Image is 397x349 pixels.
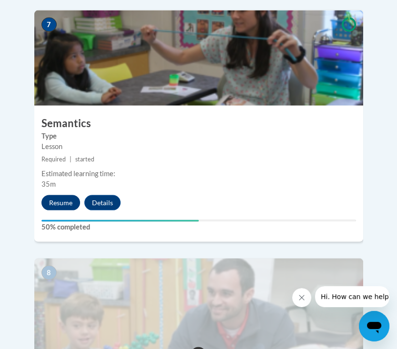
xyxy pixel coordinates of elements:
[41,141,356,152] div: Lesson
[41,195,80,210] button: Resume
[41,169,356,179] div: Estimated learning time:
[34,10,363,106] img: Course Image
[41,156,66,163] span: Required
[6,7,77,14] span: Hi. How can we help?
[41,131,356,141] label: Type
[359,311,389,341] iframe: Button to launch messaging window
[84,195,121,210] button: Details
[41,266,57,280] span: 8
[41,220,199,222] div: Your progress
[41,180,56,188] span: 35m
[315,286,389,307] iframe: Message from company
[41,222,356,232] label: 50% completed
[34,116,363,131] h3: Semantics
[292,288,311,307] iframe: Close message
[41,18,57,32] span: 7
[70,156,71,163] span: |
[75,156,94,163] span: started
